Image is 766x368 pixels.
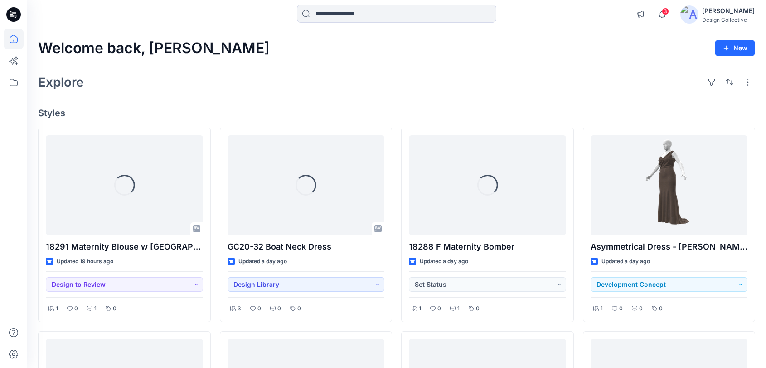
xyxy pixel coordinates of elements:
p: 1 [601,304,603,314]
p: Updated a day ago [238,257,287,266]
p: 18291 Maternity Blouse w [GEOGRAPHIC_DATA] [GEOGRAPHIC_DATA] [46,240,203,253]
p: 0 [437,304,441,314]
span: 3 [662,8,669,15]
p: 0 [639,304,643,314]
img: avatar [680,5,698,24]
h4: Styles [38,108,755,118]
div: Design Collective [702,16,755,23]
p: 0 [74,304,78,314]
a: Asymmetrical Dress - Jackie F [591,135,748,235]
div: [PERSON_NAME] [702,5,755,16]
p: 0 [257,304,261,314]
p: 3 [238,304,241,314]
p: 0 [297,304,301,314]
h2: Explore [38,75,84,89]
p: 1 [457,304,460,314]
h2: Welcome back, [PERSON_NAME] [38,40,270,57]
p: 0 [476,304,480,314]
p: 0 [659,304,663,314]
p: Updated a day ago [601,257,650,266]
p: 18288 F Maternity Bomber [409,240,566,253]
p: Asymmetrical Dress - [PERSON_NAME] [591,240,748,253]
p: Updated a day ago [420,257,468,266]
p: 0 [619,304,623,314]
p: GC20-32 Boat Neck Dress [228,240,385,253]
p: 0 [277,304,281,314]
p: 1 [419,304,421,314]
button: New [715,40,755,56]
p: Updated 19 hours ago [57,257,113,266]
p: 1 [94,304,97,314]
p: 1 [56,304,58,314]
p: 0 [113,304,116,314]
